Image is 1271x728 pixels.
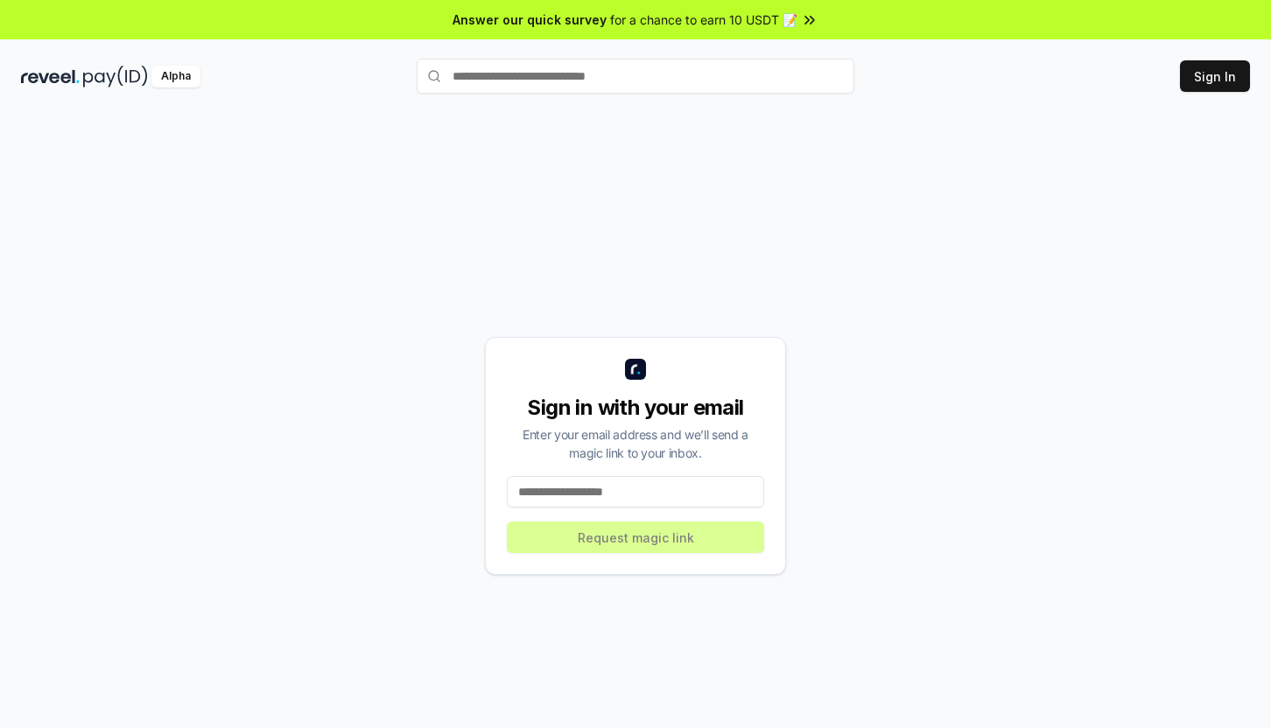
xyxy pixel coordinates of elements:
[151,66,200,87] div: Alpha
[453,10,607,29] span: Answer our quick survey
[507,425,764,462] div: Enter your email address and we’ll send a magic link to your inbox.
[83,66,148,87] img: pay_id
[507,394,764,422] div: Sign in with your email
[610,10,797,29] span: for a chance to earn 10 USDT 📝
[21,66,80,87] img: reveel_dark
[1180,60,1250,92] button: Sign In
[625,359,646,380] img: logo_small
